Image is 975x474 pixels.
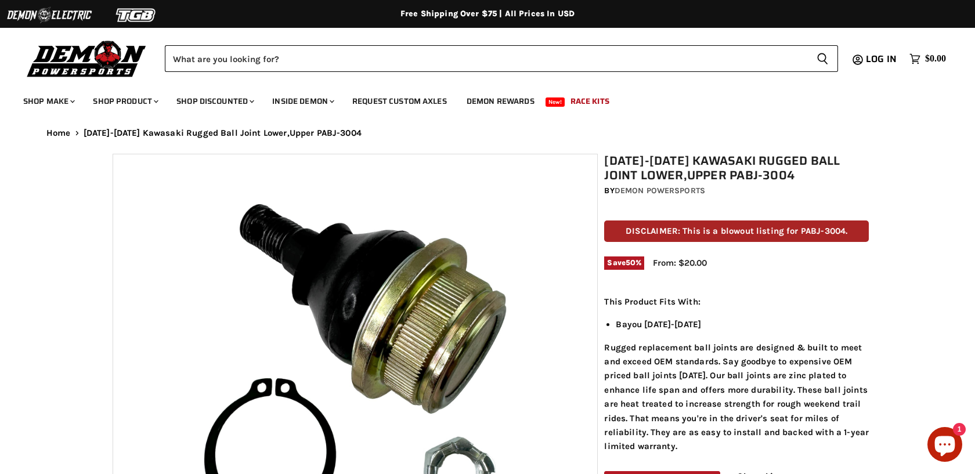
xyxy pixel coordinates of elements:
[604,154,869,183] h1: [DATE]-[DATE] Kawasaki Rugged Ball Joint Lower,Upper PABJ-3004
[93,4,180,26] img: TGB Logo 2
[165,45,838,72] form: Product
[84,89,165,113] a: Shop Product
[23,9,952,19] div: Free Shipping Over $75 | All Prices In USD
[84,128,362,138] span: [DATE]-[DATE] Kawasaki Rugged Ball Joint Lower,Upper PABJ-3004
[653,258,707,268] span: From: $20.00
[458,89,543,113] a: Demon Rewards
[616,317,869,331] li: Bayou [DATE]-[DATE]
[15,85,943,113] ul: Main menu
[866,52,897,66] span: Log in
[604,184,869,197] div: by
[168,89,261,113] a: Shop Discounted
[23,128,952,138] nav: Breadcrumbs
[925,53,946,64] span: $0.00
[615,186,705,196] a: Demon Powersports
[546,97,565,107] span: New!
[46,128,71,138] a: Home
[263,89,341,113] a: Inside Demon
[807,45,838,72] button: Search
[626,258,635,267] span: 50
[344,89,456,113] a: Request Custom Axles
[904,50,952,67] a: $0.00
[924,427,966,465] inbox-online-store-chat: Shopify online store chat
[604,220,869,242] p: DISCLAIMER: This is a blowout listing for PABJ-3004.
[23,38,150,79] img: Demon Powersports
[6,4,93,26] img: Demon Electric Logo 2
[562,89,618,113] a: Race Kits
[604,256,644,269] span: Save %
[15,89,82,113] a: Shop Make
[604,295,869,309] p: This Product Fits With:
[861,54,904,64] a: Log in
[165,45,807,72] input: Search
[604,295,869,454] div: Rugged replacement ball joints are designed & built to meet and exceed OEM standards. Say goodbye...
